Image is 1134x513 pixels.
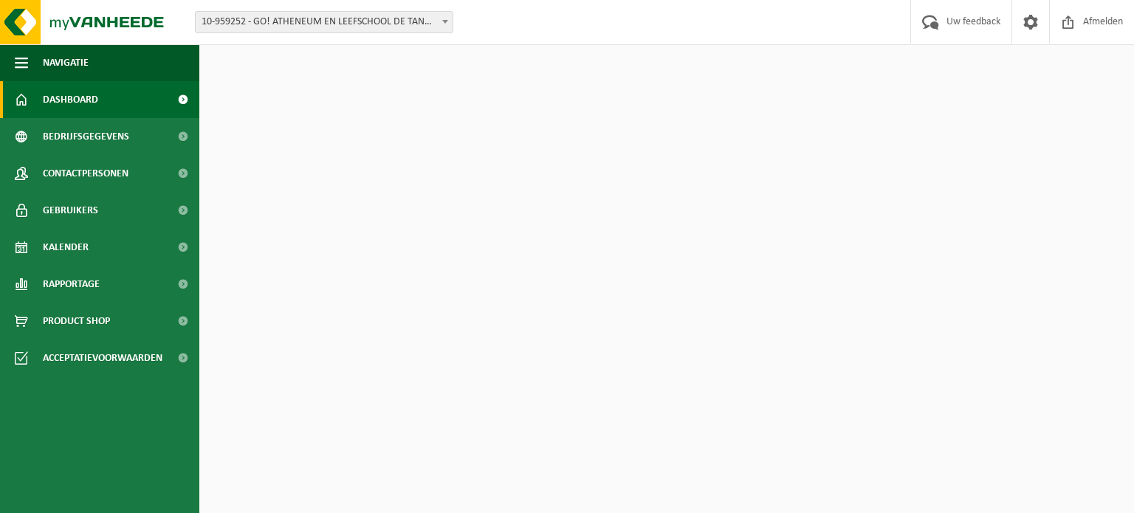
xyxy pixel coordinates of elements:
span: Navigatie [43,44,89,81]
span: Product Shop [43,303,110,340]
span: Acceptatievoorwaarden [43,340,162,376]
span: Kalender [43,229,89,266]
span: Rapportage [43,266,100,303]
span: Bedrijfsgegevens [43,118,129,155]
span: Contactpersonen [43,155,128,192]
span: Dashboard [43,81,98,118]
span: 10-959252 - GO! ATHENEUM EN LEEFSCHOOL DE TANDEM - EEKLO [195,11,453,33]
span: 10-959252 - GO! ATHENEUM EN LEEFSCHOOL DE TANDEM - EEKLO [196,12,453,32]
span: Gebruikers [43,192,98,229]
